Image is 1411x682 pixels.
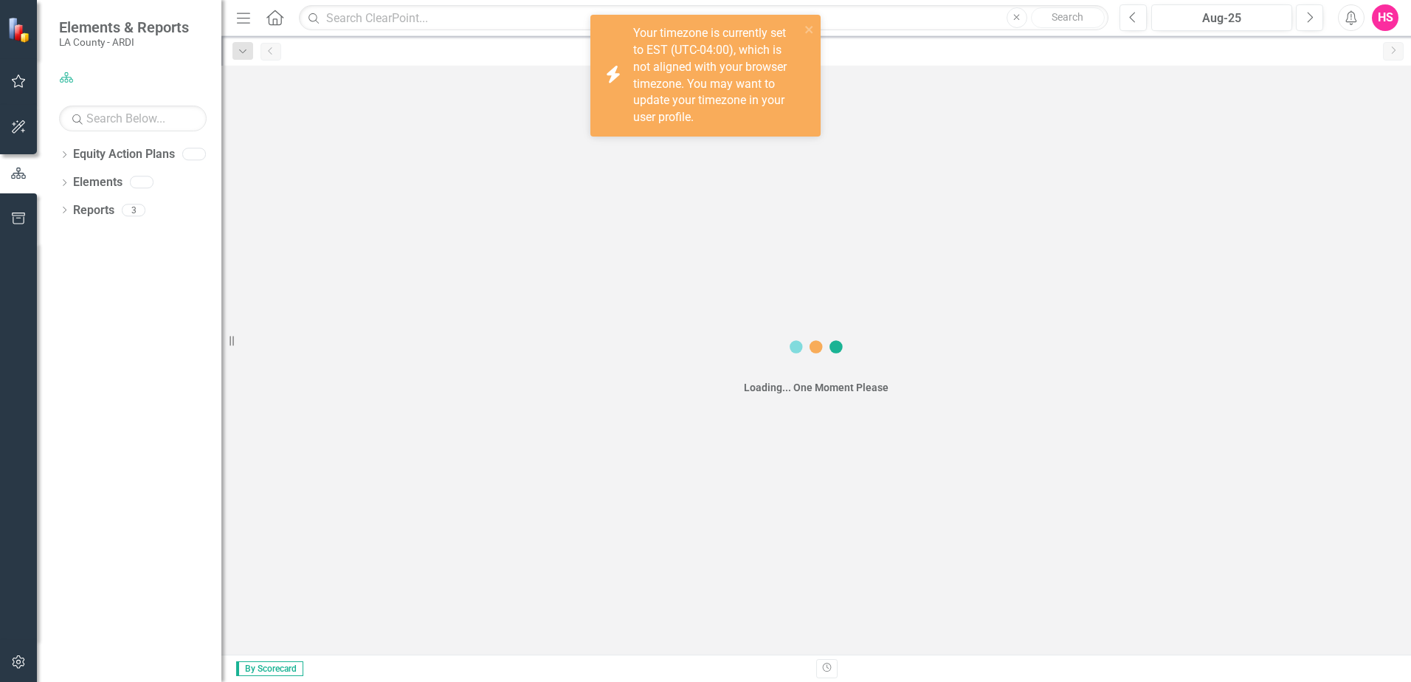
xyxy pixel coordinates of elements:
button: HS [1372,4,1398,31]
span: By Scorecard [236,661,303,676]
span: Search [1052,11,1083,23]
div: Your timezone is currently set to EST (UTC-04:00), which is not aligned with your browser timezon... [633,25,800,126]
button: close [804,21,815,38]
img: ClearPoint Strategy [7,16,33,42]
div: Loading... One Moment Please [744,380,889,395]
span: Elements & Reports [59,18,189,36]
button: Aug-25 [1151,4,1292,31]
a: Equity Action Plans [73,146,175,163]
a: Elements [73,174,123,191]
input: Search ClearPoint... [299,5,1108,31]
a: Reports [73,202,114,219]
button: Search [1031,7,1105,28]
div: Aug-25 [1156,10,1287,27]
small: LA County - ARDI [59,36,189,48]
input: Search Below... [59,106,207,131]
div: 3 [122,204,145,216]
